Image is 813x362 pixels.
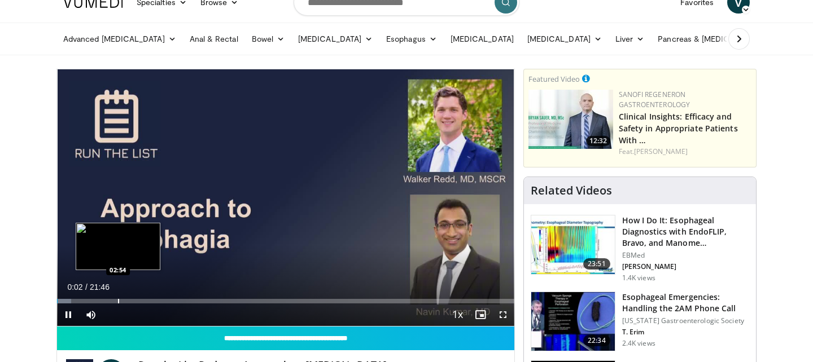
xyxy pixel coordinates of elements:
span: 12:32 [586,136,610,146]
p: [US_STATE] Gastroenterologic Society [622,316,749,325]
a: [MEDICAL_DATA] [291,28,379,50]
img: 6cc64d0b-951f-4eb1-ade2-d6a05eaa5f98.150x105_q85_crop-smart_upscale.jpg [531,215,615,274]
video-js: Video Player [57,69,514,326]
span: 23:51 [583,258,610,270]
h3: How I Do It: Esophageal Diagnostics with EndoFLIP, Bravo, and Manome… [622,215,749,249]
img: 0fd0e81c-590c-4b80-8ecc-daf0e06defc4.150x105_q85_crop-smart_upscale.jpg [531,292,615,351]
a: Liver [609,28,651,50]
a: Sanofi Regeneron Gastroenterology [619,90,690,109]
a: [MEDICAL_DATA] [521,28,609,50]
button: Mute [80,303,102,326]
p: T. Erim [622,328,749,337]
span: 0:02 [67,282,82,292]
a: 23:51 How I Do It: Esophageal Diagnostics with EndoFLIP, Bravo, and Manome… EBMed [PERSON_NAME] 1... [531,215,749,282]
a: Pancreas & [MEDICAL_DATA] [651,28,783,50]
button: Enable picture-in-picture mode [469,303,492,326]
img: image.jpeg [76,223,160,270]
p: EBMed [622,251,749,260]
button: Playback Rate [447,303,469,326]
button: Fullscreen [492,303,514,326]
p: 2.4K views [622,339,655,348]
button: Pause [57,303,80,326]
span: 22:34 [583,335,610,346]
img: bf9ce42c-6823-4735-9d6f-bc9dbebbcf2c.png.150x105_q85_crop-smart_upscale.jpg [528,90,613,149]
a: 22:34 Esophageal Emergencies: Handling the 2AM Phone Call [US_STATE] Gastroenterologic Society T.... [531,292,749,351]
small: Featured Video [528,74,580,84]
span: 21:46 [90,282,110,292]
p: [PERSON_NAME] [622,262,749,271]
a: Clinical Insights: Efficacy and Safety in Appropriate Patients With … [619,111,738,145]
a: Anal & Rectal [183,28,245,50]
h3: Esophageal Emergencies: Handling the 2AM Phone Call [622,292,749,314]
a: Advanced [MEDICAL_DATA] [56,28,183,50]
a: Esophagus [379,28,444,50]
p: 1.4K views [622,273,655,282]
span: / [85,282,88,292]
a: Bowel [245,28,291,50]
div: Progress Bar [57,299,514,303]
a: [PERSON_NAME] [634,147,688,156]
a: 12:32 [528,90,613,149]
div: Feat. [619,147,751,157]
h4: Related Videos [531,184,612,197]
a: [MEDICAL_DATA] [444,28,521,50]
